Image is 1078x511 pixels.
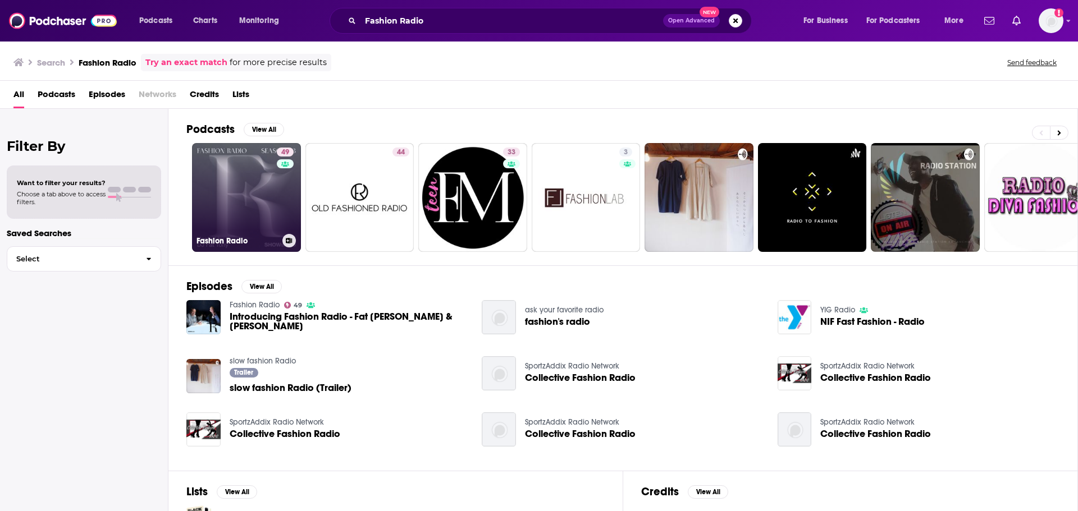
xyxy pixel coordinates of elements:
span: For Podcasters [866,13,920,29]
a: 33 [503,148,520,156]
h3: Fashion Radio [197,236,278,246]
span: 49 [294,303,302,308]
span: For Business [803,13,848,29]
span: Want to filter your results? [17,179,106,187]
button: Show profile menu [1039,8,1063,33]
img: Collective Fashion Radio [186,412,221,446]
span: Logged in as Naomiumusic [1039,8,1063,33]
span: Open Advanced [668,18,715,24]
img: Podchaser - Follow, Share and Rate Podcasts [9,10,117,31]
img: Collective Fashion Radio [778,412,812,446]
svg: Add a profile image [1054,8,1063,17]
span: Charts [193,13,217,29]
img: slow fashion Radio (Trailer) [186,359,221,393]
span: More [944,13,963,29]
a: 44 [305,143,414,252]
button: View All [244,123,284,136]
a: Podcasts [38,85,75,108]
span: Collective Fashion Radio [525,373,636,383]
span: for more precise results [230,56,327,69]
span: fashion's radio [525,317,590,326]
a: 49 [284,302,303,309]
span: 49 [281,147,289,158]
a: Collective Fashion Radio [820,373,931,383]
a: Collective Fashion Radio [778,356,812,390]
img: NIF Fast Fashion - Radio [778,300,812,334]
button: open menu [937,12,977,30]
a: Collective Fashion Radio [230,429,340,439]
span: Trailer [234,369,253,376]
button: View All [688,485,728,499]
a: Episodes [89,85,125,108]
img: Collective Fashion Radio [482,412,516,446]
a: 3 [532,143,641,252]
a: Try an exact match [145,56,227,69]
img: Collective Fashion Radio [482,356,516,390]
h3: Search [37,57,65,68]
input: Search podcasts, credits, & more... [360,12,663,30]
button: Open AdvancedNew [663,14,720,27]
a: Show notifications dropdown [1008,11,1025,30]
a: EpisodesView All [186,279,282,293]
span: Collective Fashion Radio [525,429,636,439]
span: Podcasts [139,13,172,29]
button: open menu [231,12,294,30]
a: Charts [186,12,224,30]
div: Search podcasts, credits, & more... [340,8,762,34]
a: 3 [619,148,632,156]
a: 49 [277,148,294,156]
h3: Fashion Radio [79,57,136,68]
span: NIF Fast Fashion - Radio [820,317,925,326]
a: Credits [190,85,219,108]
a: SportzAddix Radio Network [525,417,619,427]
a: Collective Fashion Radio [820,429,931,439]
a: CreditsView All [641,485,728,499]
a: Introducing Fashion Radio - Fat Tony & Nick Knight [230,312,469,331]
a: ListsView All [186,485,257,499]
a: YIG Radio [820,305,855,315]
a: slow fashion Radio (Trailer) [230,383,351,393]
button: open menu [131,12,187,30]
span: Select [7,255,137,263]
button: Send feedback [1004,58,1060,67]
span: Choose a tab above to access filters. [17,190,106,206]
a: ask your favorite radio [525,305,604,315]
span: 44 [397,147,405,158]
a: 44 [392,148,409,156]
h2: Filter By [7,138,161,154]
h2: Episodes [186,279,232,293]
a: All [13,85,24,108]
span: Networks [139,85,176,108]
img: User Profile [1039,8,1063,33]
span: Lists [232,85,249,108]
span: New [700,7,720,17]
a: PodcastsView All [186,122,284,136]
img: fashion's radio [482,300,516,334]
img: Introducing Fashion Radio - Fat Tony & Nick Knight [186,300,221,334]
a: SportzAddix Radio Network [820,417,915,427]
a: SportzAddix Radio Network [230,417,324,427]
button: open menu [796,12,862,30]
h2: Lists [186,485,208,499]
span: Introducing Fashion Radio - Fat [PERSON_NAME] & [PERSON_NAME] [230,312,469,331]
button: open menu [859,12,937,30]
a: Fashion Radio [230,300,280,310]
a: SportzAddix Radio Network [525,361,619,371]
a: 49Fashion Radio [192,143,301,252]
a: slow fashion Radio [230,356,296,366]
p: Saved Searches [7,228,161,238]
h2: Podcasts [186,122,235,136]
span: 3 [624,147,628,158]
button: View All [241,280,282,293]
